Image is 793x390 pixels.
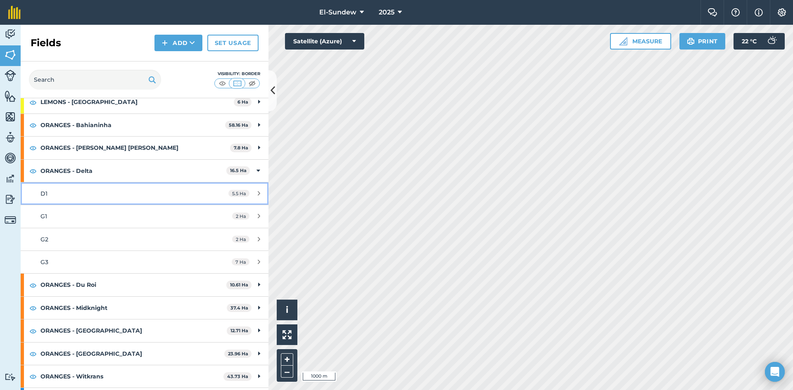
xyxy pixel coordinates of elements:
strong: ORANGES - [GEOGRAPHIC_DATA] [40,319,227,342]
strong: 43.73 Ha [227,373,248,379]
img: svg+xml;base64,PD94bWwgdmVyc2lvbj0iMS4wIiBlbmNvZGluZz0idXRmLTgiPz4KPCEtLSBHZW5lcmF0b3I6IEFkb2JlIE... [5,373,16,381]
img: svg+xml;base64,PHN2ZyB4bWxucz0iaHR0cDovL3d3dy53My5vcmcvMjAwMC9zdmciIHdpZHRoPSI1NiIgaGVpZ2h0PSI2MC... [5,90,16,102]
img: svg+xml;base64,PHN2ZyB4bWxucz0iaHR0cDovL3d3dy53My5vcmcvMjAwMC9zdmciIHdpZHRoPSIxNCIgaGVpZ2h0PSIyNC... [162,38,168,48]
img: svg+xml;base64,PHN2ZyB4bWxucz0iaHR0cDovL3d3dy53My5vcmcvMjAwMC9zdmciIHdpZHRoPSIxOCIgaGVpZ2h0PSIyNC... [29,371,37,381]
img: svg+xml;base64,PHN2ZyB4bWxucz0iaHR0cDovL3d3dy53My5vcmcvMjAwMC9zdmciIHdpZHRoPSI1MCIgaGVpZ2h0PSI0MC... [217,79,228,87]
a: G22 Ha [21,228,268,251]
div: ORANGES - Midknight37.4 Ha [21,297,268,319]
div: Visibility: Border [214,71,260,77]
button: i [277,300,297,320]
strong: LEMONS - [GEOGRAPHIC_DATA] [40,91,234,113]
div: ORANGES - Du Roi10.61 Ha [21,274,268,296]
img: Ruler icon [619,37,627,45]
span: G1 [40,213,47,220]
strong: ORANGES - Du Roi [40,274,226,296]
img: svg+xml;base64,PD94bWwgdmVyc2lvbj0iMS4wIiBlbmNvZGluZz0idXRmLTgiPz4KPCEtLSBHZW5lcmF0b3I6IEFkb2JlIE... [763,33,780,50]
img: svg+xml;base64,PHN2ZyB4bWxucz0iaHR0cDovL3d3dy53My5vcmcvMjAwMC9zdmciIHdpZHRoPSI1NiIgaGVpZ2h0PSI2MC... [5,111,16,123]
strong: 12.71 Ha [230,328,248,333]
span: 2025 [379,7,394,17]
img: svg+xml;base64,PD94bWwgdmVyc2lvbj0iMS4wIiBlbmNvZGluZz0idXRmLTgiPz4KPCEtLSBHZW5lcmF0b3I6IEFkb2JlIE... [5,70,16,81]
strong: ORANGES - Witkrans [40,365,223,388]
img: svg+xml;base64,PHN2ZyB4bWxucz0iaHR0cDovL3d3dy53My5vcmcvMjAwMC9zdmciIHdpZHRoPSIxOCIgaGVpZ2h0PSIyNC... [29,143,37,153]
img: A question mark icon [731,8,741,17]
span: D1 [40,190,47,197]
div: ORANGES - Witkrans43.73 Ha [21,365,268,388]
button: – [281,366,293,378]
img: svg+xml;base64,PHN2ZyB4bWxucz0iaHR0cDovL3d3dy53My5vcmcvMjAwMC9zdmciIHdpZHRoPSIxNyIgaGVpZ2h0PSIxNy... [755,7,763,17]
strong: ORANGES - Bahianinha [40,114,225,136]
strong: ORANGES - [GEOGRAPHIC_DATA] [40,343,224,365]
img: svg+xml;base64,PD94bWwgdmVyc2lvbj0iMS4wIiBlbmNvZGluZz0idXRmLTgiPz4KPCEtLSBHZW5lcmF0b3I6IEFkb2JlIE... [5,214,16,226]
a: Set usage [207,35,259,51]
strong: ORANGES - [PERSON_NAME] [PERSON_NAME] [40,137,230,159]
img: Four arrows, one pointing top left, one top right, one bottom right and the last bottom left [283,330,292,339]
div: ORANGES - [GEOGRAPHIC_DATA]12.71 Ha [21,319,268,342]
span: G3 [40,258,48,266]
img: svg+xml;base64,PHN2ZyB4bWxucz0iaHR0cDovL3d3dy53My5vcmcvMjAwMC9zdmciIHdpZHRoPSIxOCIgaGVpZ2h0PSIyNC... [29,120,37,130]
img: svg+xml;base64,PHN2ZyB4bWxucz0iaHR0cDovL3d3dy53My5vcmcvMjAwMC9zdmciIHdpZHRoPSIxOCIgaGVpZ2h0PSIyNC... [29,97,37,107]
img: svg+xml;base64,PHN2ZyB4bWxucz0iaHR0cDovL3d3dy53My5vcmcvMjAwMC9zdmciIHdpZHRoPSIxOSIgaGVpZ2h0PSIyNC... [148,75,156,85]
span: i [286,305,288,315]
strong: ORANGES - Delta [40,160,226,182]
img: svg+xml;base64,PD94bWwgdmVyc2lvbj0iMS4wIiBlbmNvZGluZz0idXRmLTgiPz4KPCEtLSBHZW5lcmF0b3I6IEFkb2JlIE... [5,173,16,185]
img: svg+xml;base64,PHN2ZyB4bWxucz0iaHR0cDovL3d3dy53My5vcmcvMjAwMC9zdmciIHdpZHRoPSI1NiIgaGVpZ2h0PSI2MC... [5,49,16,61]
img: svg+xml;base64,PHN2ZyB4bWxucz0iaHR0cDovL3d3dy53My5vcmcvMjAwMC9zdmciIHdpZHRoPSIxOCIgaGVpZ2h0PSIyNC... [29,326,37,336]
a: D15.5 Ha [21,182,268,205]
button: + [281,353,293,366]
img: svg+xml;base64,PD94bWwgdmVyc2lvbj0iMS4wIiBlbmNvZGluZz0idXRmLTgiPz4KPCEtLSBHZW5lcmF0b3I6IEFkb2JlIE... [5,152,16,164]
img: svg+xml;base64,PHN2ZyB4bWxucz0iaHR0cDovL3d3dy53My5vcmcvMjAwMC9zdmciIHdpZHRoPSI1MCIgaGVpZ2h0PSI0MC... [247,79,257,87]
strong: 16.5 Ha [230,168,247,173]
span: 7 Ha [232,258,249,265]
img: svg+xml;base64,PD94bWwgdmVyc2lvbj0iMS4wIiBlbmNvZGluZz0idXRmLTgiPz4KPCEtLSBHZW5lcmF0b3I6IEFkb2JlIE... [5,28,16,40]
span: 2 Ha [232,213,249,220]
img: svg+xml;base64,PHN2ZyB4bWxucz0iaHR0cDovL3d3dy53My5vcmcvMjAwMC9zdmciIHdpZHRoPSIxOSIgaGVpZ2h0PSIyNC... [687,36,695,46]
h2: Fields [31,36,61,50]
img: svg+xml;base64,PHN2ZyB4bWxucz0iaHR0cDovL3d3dy53My5vcmcvMjAwMC9zdmciIHdpZHRoPSI1MCIgaGVpZ2h0PSI0MC... [232,79,242,87]
strong: 37.4 Ha [230,305,248,311]
a: G12 Ha [21,205,268,227]
strong: 7.8 Ha [234,145,248,151]
span: 5.5 Ha [228,190,249,197]
img: Two speech bubbles overlapping with the left bubble in the forefront [708,8,717,17]
button: Print [679,33,726,50]
div: ORANGES - Delta16.5 Ha [21,160,268,182]
strong: 6 Ha [237,99,248,105]
span: El-Sundew [319,7,356,17]
strong: ORANGES - Midknight [40,297,227,319]
input: Search [29,70,161,90]
div: ORANGES - Bahianinha58.16 Ha [21,114,268,136]
img: svg+xml;base64,PHN2ZyB4bWxucz0iaHR0cDovL3d3dy53My5vcmcvMjAwMC9zdmciIHdpZHRoPSIxOCIgaGVpZ2h0PSIyNC... [29,166,37,176]
img: svg+xml;base64,PHN2ZyB4bWxucz0iaHR0cDovL3d3dy53My5vcmcvMjAwMC9zdmciIHdpZHRoPSIxOCIgaGVpZ2h0PSIyNC... [29,349,37,359]
strong: 23.96 Ha [228,351,248,357]
img: svg+xml;base64,PHN2ZyB4bWxucz0iaHR0cDovL3d3dy53My5vcmcvMjAwMC9zdmciIHdpZHRoPSIxOCIgaGVpZ2h0PSIyNC... [29,303,37,313]
img: svg+xml;base64,PHN2ZyB4bWxucz0iaHR0cDovL3d3dy53My5vcmcvMjAwMC9zdmciIHdpZHRoPSIxOCIgaGVpZ2h0PSIyNC... [29,280,37,290]
button: 22 °C [734,33,785,50]
button: Add [154,35,202,51]
div: Open Intercom Messenger [765,362,785,382]
span: 22 ° C [742,33,757,50]
a: G37 Ha [21,251,268,273]
button: Measure [610,33,671,50]
img: svg+xml;base64,PD94bWwgdmVyc2lvbj0iMS4wIiBlbmNvZGluZz0idXRmLTgiPz4KPCEtLSBHZW5lcmF0b3I6IEFkb2JlIE... [5,131,16,144]
strong: 10.61 Ha [230,282,248,288]
div: ORANGES - [GEOGRAPHIC_DATA]23.96 Ha [21,343,268,365]
span: 2 Ha [232,236,249,243]
button: Satellite (Azure) [285,33,364,50]
div: ORANGES - [PERSON_NAME] [PERSON_NAME]7.8 Ha [21,137,268,159]
img: svg+xml;base64,PD94bWwgdmVyc2lvbj0iMS4wIiBlbmNvZGluZz0idXRmLTgiPz4KPCEtLSBHZW5lcmF0b3I6IEFkb2JlIE... [5,193,16,206]
strong: 58.16 Ha [229,122,248,128]
div: LEMONS - [GEOGRAPHIC_DATA]6 Ha [21,91,268,113]
img: fieldmargin Logo [8,6,21,19]
img: A cog icon [777,8,787,17]
span: G2 [40,236,48,243]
